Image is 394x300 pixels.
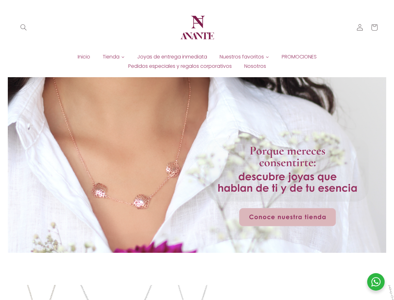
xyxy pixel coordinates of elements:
a: Nuestros favoritos [213,52,275,62]
span: PROMOCIONES [282,53,317,60]
a: Tienda [96,52,131,62]
a: Inicio [71,52,96,62]
span: Inicio [78,53,90,60]
a: Joyas de entrega inmediata [131,52,213,62]
span: Joyas de entrega inmediata [137,53,207,60]
summary: Búsqueda [17,20,31,35]
a: Nosotros [238,62,272,71]
span: Nosotros [244,63,266,70]
img: Anante Joyería | Diseño en plata y oro [178,9,216,46]
span: Nuestros favoritos [220,53,264,60]
span: Pedidos especiales y regalos corporativos [128,63,232,70]
a: PROMOCIONES [275,52,323,62]
span: Tienda [103,53,119,60]
a: Anante Joyería | Diseño en plata y oro [176,6,218,49]
a: Pedidos especiales y regalos corporativos [122,62,238,71]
